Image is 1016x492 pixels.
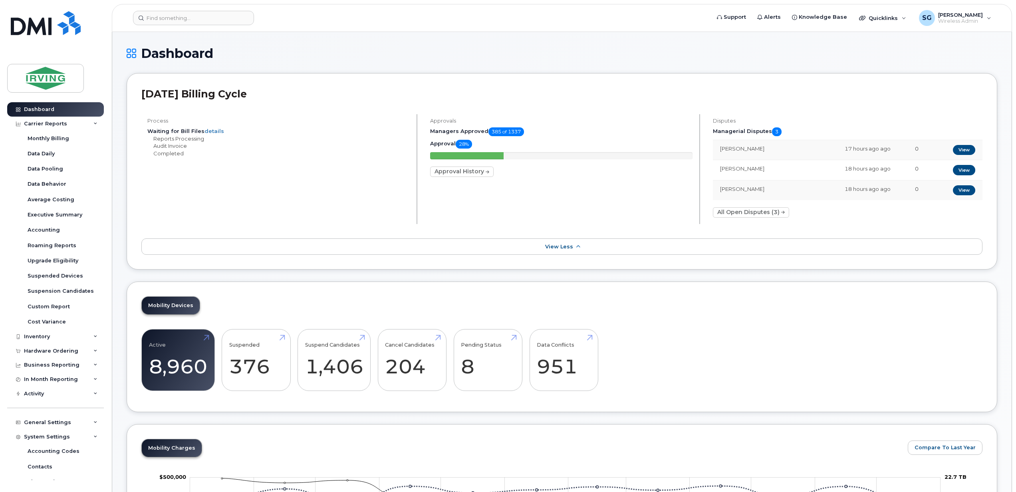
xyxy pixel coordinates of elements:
[898,180,926,200] td: 0
[127,46,997,60] h1: Dashboard
[953,145,975,155] a: View
[537,334,591,387] a: Data Conflicts 951
[385,334,439,387] a: Cancel Candidates 204
[204,128,224,134] a: details
[945,474,966,480] tspan: 22.7 TB
[147,118,410,124] h4: Process
[898,140,926,160] td: 0
[305,334,363,387] a: Suspend Candidates 1,406
[430,140,693,149] h5: Approval
[545,244,573,250] span: View Less
[141,88,982,100] h2: [DATE] Billing Cycle
[159,474,186,480] g: $0
[804,160,898,180] td: 18 hours ago ago
[149,334,207,387] a: Active 8,960
[953,185,975,195] a: View
[456,140,472,149] span: 28%
[713,180,804,200] td: [PERSON_NAME]
[772,127,782,136] span: 3
[713,118,982,124] h4: Disputes
[915,444,976,451] span: Compare To Last Year
[159,474,186,480] tspan: $500,000
[953,165,975,175] a: View
[908,440,982,455] button: Compare To Last Year
[430,118,693,124] h4: Approvals
[898,160,926,180] td: 0
[147,142,410,150] li: Audit Invoice
[804,140,898,160] td: 17 hours ago ago
[147,150,410,157] li: Completed
[147,135,410,143] li: Reports Processing
[804,180,898,200] td: 18 hours ago ago
[713,207,789,218] a: All Open Disputes (3)
[713,160,804,180] td: [PERSON_NAME]
[713,127,982,136] h5: Managerial Disputes
[147,127,410,135] li: Waiting for Bill Files
[430,167,494,177] a: Approval History
[713,140,804,160] td: [PERSON_NAME]
[430,127,693,136] h5: Managers Approved
[142,297,200,314] a: Mobility Devices
[488,127,524,136] span: 385 of 1337
[142,439,202,457] a: Mobility Charges
[461,334,515,387] a: Pending Status 8
[229,334,283,387] a: Suspended 376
